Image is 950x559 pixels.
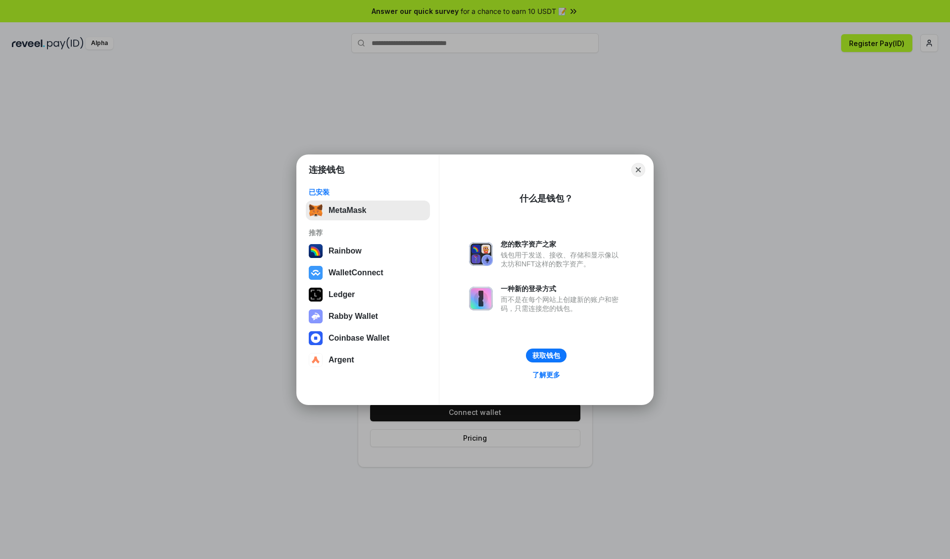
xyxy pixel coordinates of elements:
[520,193,573,204] div: 什么是钱包？
[329,312,378,321] div: Rabby Wallet
[306,328,430,348] button: Coinbase Wallet
[309,288,323,302] img: svg+xml,%3Csvg%20xmlns%3D%22http%3A%2F%2Fwww.w3.org%2F2000%2Fsvg%22%20width%3D%2228%22%20height%3...
[501,295,623,313] div: 而不是在每个网站上创建新的账户和密码，只需连接您的钱包。
[306,263,430,283] button: WalletConnect
[329,290,355,299] div: Ledger
[309,164,344,176] h1: 连接钱包
[309,266,323,280] img: svg+xml,%3Csvg%20width%3D%2228%22%20height%3D%2228%22%20viewBox%3D%220%200%2028%2028%22%20fill%3D...
[501,284,623,293] div: 一种新的登录方式
[329,247,362,255] div: Rainbow
[469,242,493,266] img: svg+xml,%3Csvg%20xmlns%3D%22http%3A%2F%2Fwww.w3.org%2F2000%2Fsvg%22%20fill%3D%22none%22%20viewBox...
[306,306,430,326] button: Rabby Wallet
[631,163,645,177] button: Close
[532,351,560,360] div: 获取钱包
[309,331,323,345] img: svg+xml,%3Csvg%20width%3D%2228%22%20height%3D%2228%22%20viewBox%3D%220%200%2028%2028%22%20fill%3D...
[501,251,623,268] div: 钱包用于发送、接收、存储和显示像以太坊和NFT这样的数字资产。
[309,188,427,197] div: 已安装
[309,309,323,323] img: svg+xml,%3Csvg%20xmlns%3D%22http%3A%2F%2Fwww.w3.org%2F2000%2Fsvg%22%20fill%3D%22none%22%20viewBox...
[306,350,430,370] button: Argent
[306,285,430,305] button: Ledger
[306,241,430,261] button: Rainbow
[329,206,366,215] div: MetaMask
[306,201,430,220] button: MetaMask
[329,356,354,364] div: Argent
[329,268,383,277] div: WalletConnect
[329,334,389,343] div: Coinbase Wallet
[532,370,560,379] div: 了解更多
[469,287,493,310] img: svg+xml,%3Csvg%20xmlns%3D%22http%3A%2F%2Fwww.w3.org%2F2000%2Fsvg%22%20fill%3D%22none%22%20viewBox...
[501,240,623,249] div: 您的数字资产之家
[309,353,323,367] img: svg+xml,%3Csvg%20width%3D%2228%22%20height%3D%2228%22%20viewBox%3D%220%200%2028%2028%22%20fill%3D...
[526,349,567,362] button: 获取钱包
[309,244,323,258] img: svg+xml,%3Csvg%20width%3D%22120%22%20height%3D%22120%22%20viewBox%3D%220%200%20120%20120%22%20fil...
[526,368,566,381] a: 了解更多
[309,203,323,217] img: svg+xml,%3Csvg%20fill%3D%22none%22%20height%3D%2233%22%20viewBox%3D%220%200%2035%2033%22%20width%...
[309,228,427,237] div: 推荐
